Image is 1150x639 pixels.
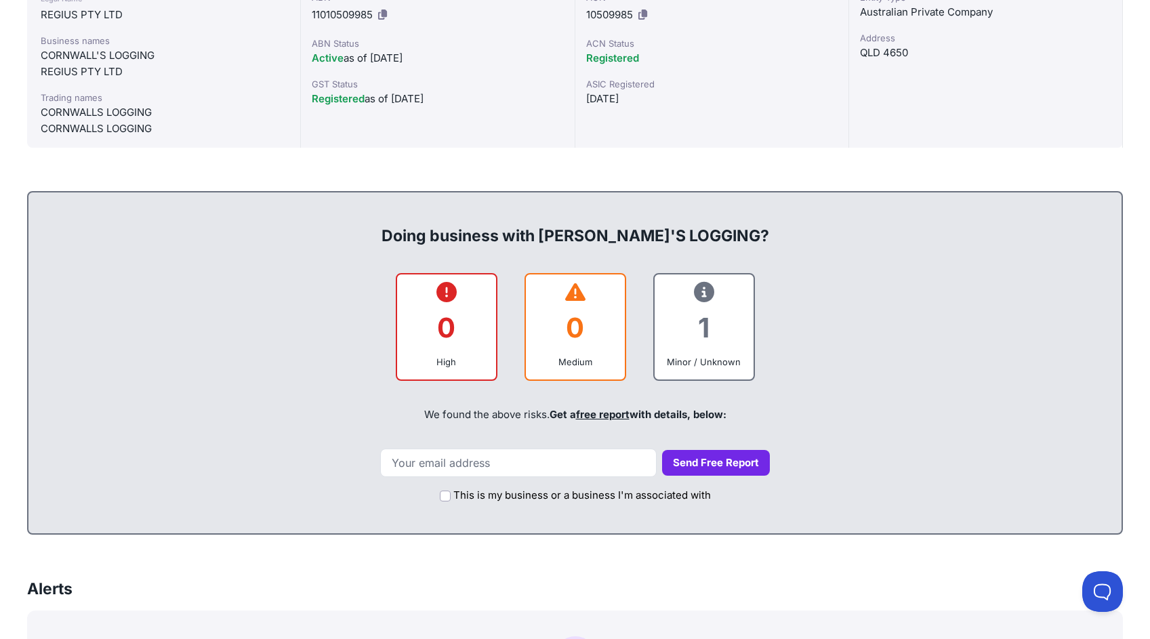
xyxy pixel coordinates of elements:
[662,450,770,476] button: Send Free Report
[312,37,563,50] div: ABN Status
[41,34,287,47] div: Business names
[42,203,1108,247] div: Doing business with [PERSON_NAME]'S LOGGING?
[537,300,614,355] div: 0
[586,37,838,50] div: ACN Status
[576,408,630,421] a: free report
[453,488,711,503] label: This is my business or a business I'm associated with
[665,355,743,369] div: Minor / Unknown
[860,45,1111,61] div: QLD 4650
[312,77,563,91] div: GST Status
[537,355,614,369] div: Medium
[41,64,287,80] div: REGIUS PTY LTD
[586,77,838,91] div: ASIC Registered
[665,300,743,355] div: 1
[41,47,287,64] div: CORNWALL'S LOGGING
[586,91,838,107] div: [DATE]
[550,408,726,421] span: Get a with details, below:
[860,31,1111,45] div: Address
[312,92,365,105] span: Registered
[41,7,287,23] div: REGIUS PTY LTD
[312,50,563,66] div: as of [DATE]
[380,449,657,477] input: Your email address
[41,121,287,137] div: CORNWALLS LOGGING
[41,91,287,104] div: Trading names
[860,4,1111,20] div: Australian Private Company
[312,8,373,21] span: 11010509985
[586,51,639,64] span: Registered
[1082,571,1123,612] iframe: Toggle Customer Support
[312,51,344,64] span: Active
[408,300,485,355] div: 0
[586,8,633,21] span: 10509985
[312,91,563,107] div: as of [DATE]
[408,355,485,369] div: High
[42,392,1108,438] div: We found the above risks.
[27,578,73,600] h3: Alerts
[41,104,287,121] div: CORNWALLS LOGGING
